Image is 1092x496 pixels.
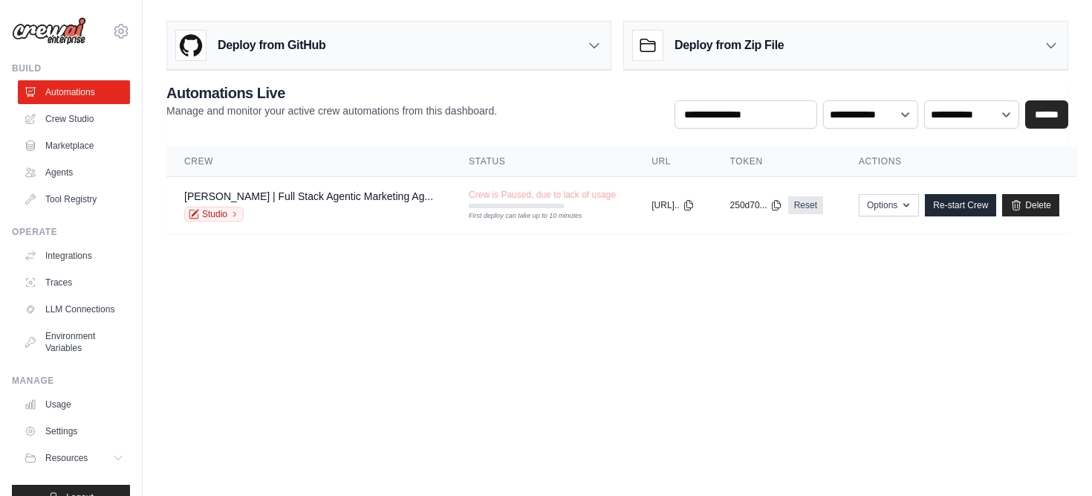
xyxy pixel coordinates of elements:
[730,199,782,211] button: 250d70...
[859,194,919,216] button: Options
[176,30,206,60] img: GitHub Logo
[469,211,564,222] div: First deploy can take up to 10 minutes
[18,161,130,184] a: Agents
[184,207,244,222] a: Studio
[218,36,325,54] h3: Deploy from GitHub
[469,189,616,201] span: Crew is Paused, due to lack of usage
[18,271,130,294] a: Traces
[18,187,130,211] a: Tool Registry
[18,393,130,416] a: Usage
[12,17,86,45] img: Logo
[12,375,130,387] div: Manage
[675,36,784,54] h3: Deploy from Zip File
[18,419,130,443] a: Settings
[925,194,996,216] a: Re-start Crew
[18,134,130,158] a: Marketplace
[18,446,130,470] button: Resources
[18,107,130,131] a: Crew Studio
[1002,194,1059,216] a: Delete
[841,146,1077,177] th: Actions
[18,80,130,104] a: Automations
[634,146,712,177] th: URL
[166,83,497,103] h2: Automations Live
[18,324,130,360] a: Environment Variables
[12,226,130,238] div: Operate
[12,62,130,74] div: Build
[712,146,841,177] th: Token
[184,190,433,202] a: [PERSON_NAME] | Full Stack Agentic Marketing Ag...
[451,146,634,177] th: Status
[45,452,88,464] span: Resources
[166,146,451,177] th: Crew
[18,244,130,268] a: Integrations
[18,297,130,321] a: LLM Connections
[788,196,823,214] a: Reset
[166,103,497,118] p: Manage and monitor your active crew automations from this dashboard.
